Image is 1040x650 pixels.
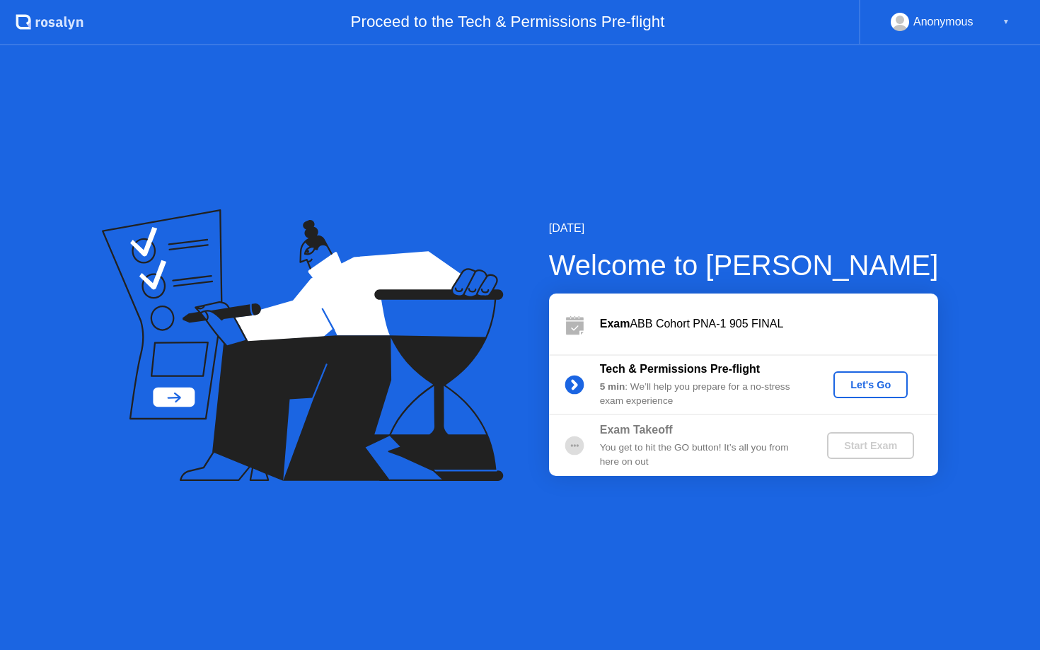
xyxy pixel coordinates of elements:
[549,220,939,237] div: [DATE]
[600,363,760,375] b: Tech & Permissions Pre-flight
[600,381,625,392] b: 5 min
[600,318,630,330] b: Exam
[833,440,908,451] div: Start Exam
[600,424,673,436] b: Exam Takeoff
[913,13,973,31] div: Anonymous
[600,441,804,470] div: You get to hit the GO button! It’s all you from here on out
[600,315,938,332] div: ABB Cohort PNA-1 905 FINAL
[549,244,939,286] div: Welcome to [PERSON_NAME]
[827,432,914,459] button: Start Exam
[833,371,908,398] button: Let's Go
[1003,13,1010,31] div: ▼
[600,380,804,409] div: : We’ll help you prepare for a no-stress exam experience
[839,379,902,390] div: Let's Go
